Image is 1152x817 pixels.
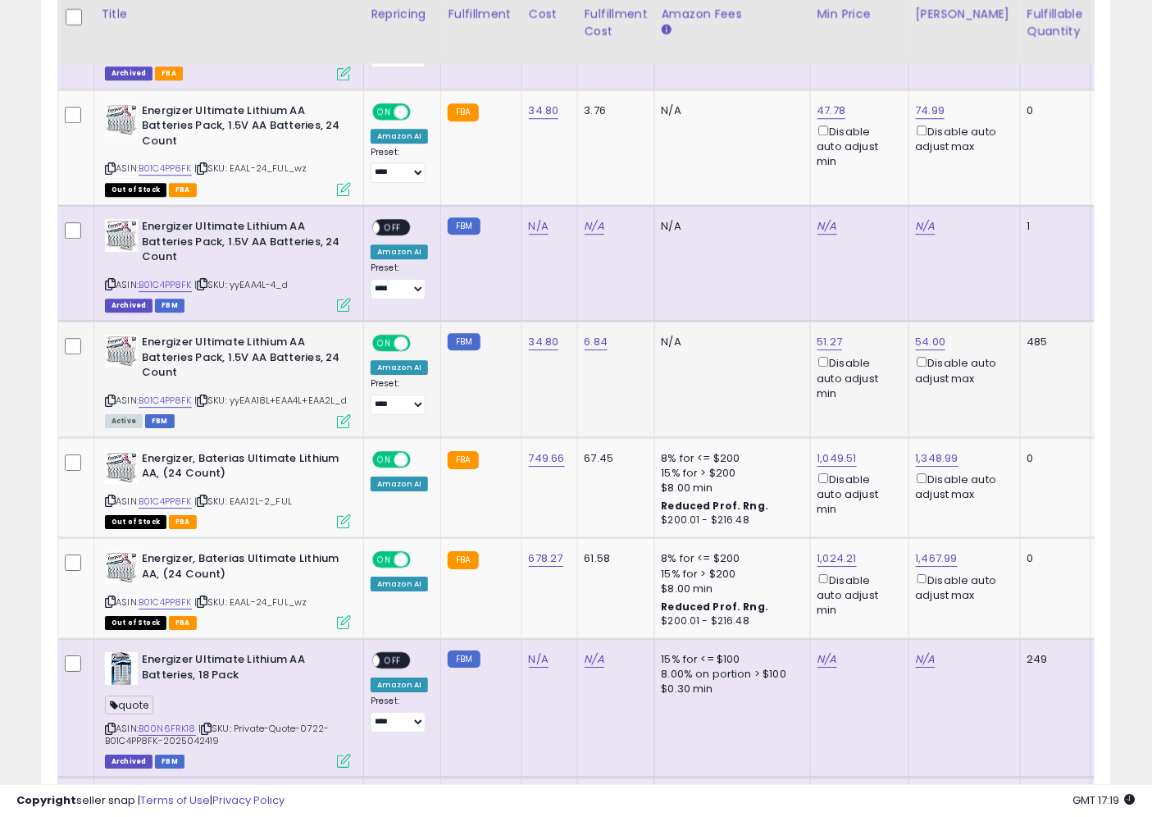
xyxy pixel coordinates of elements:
[105,451,351,527] div: ASIN:
[916,470,1008,502] div: Disable auto adjust max
[662,5,804,22] div: Amazon Fees
[371,577,428,591] div: Amazon AI
[817,218,837,235] a: N/A
[371,262,428,299] div: Preset:
[371,360,428,375] div: Amazon AI
[662,499,769,513] b: Reduced Prof. Rng.
[817,334,843,350] a: 51.27
[374,452,394,466] span: ON
[408,104,435,118] span: OFF
[448,551,478,569] small: FBA
[374,336,394,350] span: ON
[1027,551,1078,566] div: 0
[408,553,435,567] span: OFF
[380,221,406,235] span: OFF
[916,651,936,668] a: N/A
[105,551,138,584] img: 51e-2N1QkBL._SL40_.jpg
[371,696,428,733] div: Preset:
[585,451,642,466] div: 67.45
[101,5,357,22] div: Title
[145,414,175,428] span: FBM
[1027,219,1078,234] div: 1
[448,103,478,121] small: FBA
[585,103,642,118] div: 3.76
[662,481,798,495] div: $8.00 min
[105,451,138,484] img: 51e-2N1QkBL._SL40_.jpg
[169,616,197,630] span: FBA
[408,336,435,350] span: OFF
[817,354,896,400] div: Disable auto adjust min
[529,218,549,235] a: N/A
[139,278,192,292] a: B01C4PP8FK
[105,183,166,197] span: All listings that are currently out of stock and unavailable for purchase on Amazon
[169,183,197,197] span: FBA
[817,450,857,467] a: 1,049.51
[662,551,798,566] div: 8% for <= $200
[194,394,347,407] span: | SKU: yyEAA18L+EAA4L+EAA2L_d
[448,217,480,235] small: FBM
[662,667,798,682] div: 8.00% on portion > $100
[1027,335,1078,349] div: 485
[448,451,478,469] small: FBA
[194,162,307,175] span: | SKU: EAAL-24_FUL_wz
[662,614,798,628] div: $200.01 - $216.48
[529,550,563,567] a: 678.27
[529,450,565,467] a: 749.66
[142,103,341,153] b: Energizer Ultimate Lithium AA Batteries Pack, 1.5V AA Batteries, 24 Count
[916,571,1008,603] div: Disable auto adjust max
[105,414,143,428] span: All listings currently available for purchase on Amazon
[139,162,192,176] a: B01C4PP8FK
[662,652,798,667] div: 15% for <= $100
[374,104,394,118] span: ON
[1027,5,1084,39] div: Fulfillable Quantity
[585,651,604,668] a: N/A
[142,219,341,269] b: Energizer Ultimate Lithium AA Batteries Pack, 1.5V AA Batteries, 24 Count
[194,495,292,508] span: | SKU: EAA12L-2_FUL
[142,451,341,486] b: Energizer, Baterias Ultimate Lithium AA, (24 Count)
[169,515,197,529] span: FBA
[662,682,798,696] div: $0.30 min
[817,103,846,119] a: 47.78
[212,792,285,808] a: Privacy Policy
[662,466,798,481] div: 15% for > $200
[105,103,138,136] img: 51e-2N1QkBL._SL40_.jpg
[105,66,153,80] span: Listings that have been deleted from Seller Central
[1027,103,1078,118] div: 0
[371,678,428,692] div: Amazon AI
[105,755,153,769] span: Listings that have been deleted from Seller Central
[916,218,936,235] a: N/A
[142,652,341,687] b: Energizer Ultimate Lithium AA Batteries, 18 Pack
[916,5,1013,22] div: [PERSON_NAME]
[142,335,341,385] b: Energizer Ultimate Lithium AA Batteries Pack, 1.5V AA Batteries, 24 Count
[916,103,945,119] a: 74.99
[16,793,285,809] div: seller snap | |
[371,147,428,184] div: Preset:
[817,470,896,517] div: Disable auto adjust min
[916,550,958,567] a: 1,467.99
[105,335,138,367] img: 51e-2N1QkBL._SL40_.jpg
[371,5,434,22] div: Repricing
[194,278,288,291] span: | SKU: yyEAA4L-4_d
[817,122,896,169] div: Disable auto adjust min
[105,299,153,313] span: Listings that have been deleted from Seller Central
[817,550,857,567] a: 1,024.21
[139,722,196,736] a: B00N6FRK18
[529,651,549,668] a: N/A
[662,22,672,37] small: Amazon Fees.
[529,334,559,350] a: 34.80
[105,335,351,426] div: ASIN:
[194,596,307,609] span: | SKU: EAAL-24_FUL_wz
[585,334,608,350] a: 6.84
[155,299,184,313] span: FBM
[662,103,798,118] div: N/A
[105,652,138,685] img: 51LCEeEZoSL._SL40_.jpg
[371,378,428,415] div: Preset:
[371,129,428,144] div: Amazon AI
[16,792,76,808] strong: Copyright
[155,755,184,769] span: FBM
[916,450,958,467] a: 1,348.99
[105,219,351,310] div: ASIN:
[105,696,153,714] span: quote
[916,122,1008,154] div: Disable auto adjust max
[662,335,798,349] div: N/A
